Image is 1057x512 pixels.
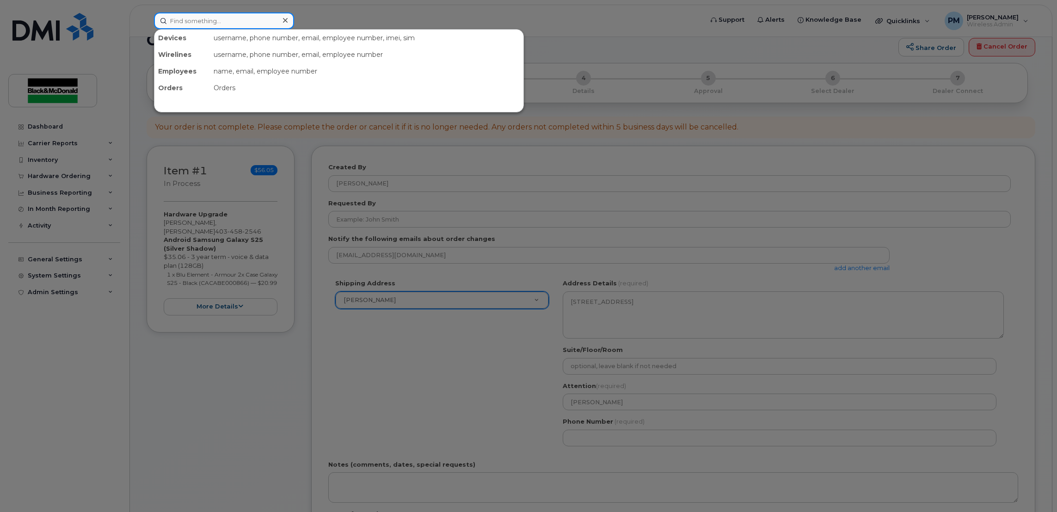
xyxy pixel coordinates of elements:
[210,63,523,80] div: name, email, employee number
[154,46,210,63] div: Wirelines
[154,30,210,46] div: Devices
[210,30,523,46] div: username, phone number, email, employee number, imei, sim
[154,63,210,80] div: Employees
[210,80,523,96] div: Orders
[154,80,210,96] div: Orders
[154,12,294,29] input: Find something...
[210,46,523,63] div: username, phone number, email, employee number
